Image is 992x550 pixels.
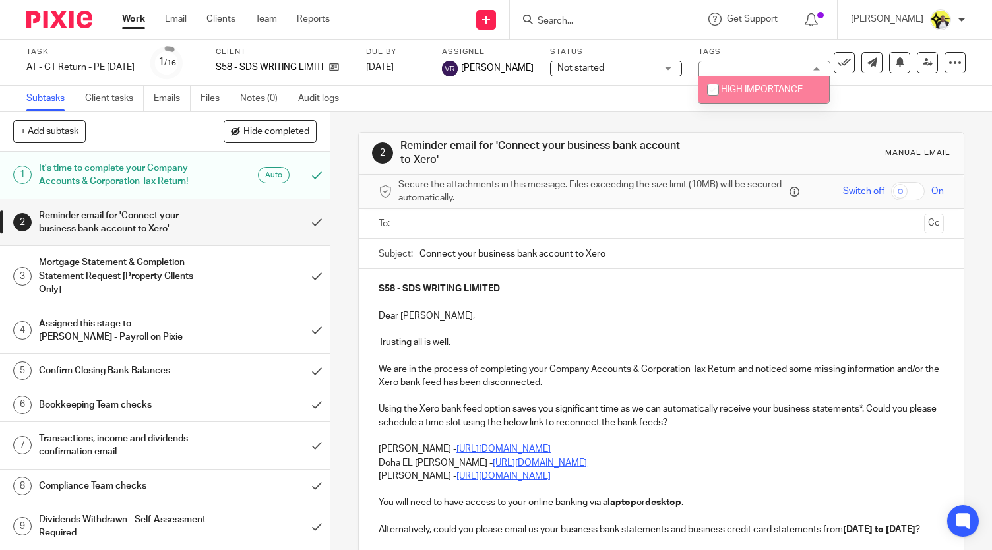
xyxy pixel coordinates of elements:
p: Doha EL [PERSON_NAME] - [379,456,944,470]
a: Emails [154,86,191,111]
span: [PERSON_NAME] [461,61,534,75]
a: Audit logs [298,86,349,111]
strong: S58 - SDS WRITING LIMITED [379,284,500,293]
a: [URL][DOMAIN_NAME] [456,472,551,481]
div: 6 [13,396,32,414]
p: Trusting all is well. [379,336,944,349]
p: Alternatively, could you please email us your business bank statements and business credit card s... [379,523,944,536]
span: Switch off [843,185,884,198]
span: On [931,185,944,198]
h1: Mortgage Statement & Completion Statement Request [Property Clients Only] [39,253,206,299]
div: 8 [13,477,32,495]
p: [PERSON_NAME] - [379,443,944,456]
strong: [DATE] to [DATE] [843,525,915,534]
a: Reports [297,13,330,26]
div: 4 [13,321,32,340]
button: + Add subtask [13,120,86,142]
img: Pixie [26,11,92,28]
div: Manual email [885,148,950,158]
strong: laptop [607,498,636,507]
p: Dear [PERSON_NAME], [379,309,944,322]
div: 2 [372,142,393,164]
div: Auto [258,167,290,183]
label: Status [550,47,682,57]
div: 1 [158,55,176,70]
a: Notes (0) [240,86,288,111]
label: Subject: [379,247,413,260]
div: 7 [13,436,32,454]
label: Due by [366,47,425,57]
div: 2 [13,213,32,231]
h1: Reminder email for 'Connect your business bank account to Xero' [400,139,690,168]
span: Hide completed [243,127,309,137]
div: 3 [13,267,32,286]
span: Get Support [727,15,778,24]
img: Carine-Starbridge.jpg [930,9,951,30]
span: HIGH IMPORTANCE [721,85,803,94]
div: 9 [13,517,32,535]
input: Search [536,16,655,28]
p: We are in the process of completing your Company Accounts & Corporation Tax Return and noticed so... [379,363,944,390]
a: Files [201,86,230,111]
h1: Transactions, income and dividends confirmation email [39,429,206,462]
span: Secure the attachments in this message. Files exceeding the size limit (10MB) will be secured aut... [398,178,786,205]
a: Work [122,13,145,26]
h1: Confirm Closing Bank Balances [39,361,206,381]
div: AT - CT Return - PE [DATE] [26,61,135,74]
img: svg%3E [442,61,458,76]
h1: It's time to complete your Company Accounts & Corporation Tax Return! [39,158,206,192]
a: Clients [206,13,235,26]
a: [URL][DOMAIN_NAME] [493,458,587,468]
h1: Dividends Withdrawn - Self-Assessment Required [39,510,206,543]
button: Cc [924,214,944,233]
a: Subtasks [26,86,75,111]
p: [PERSON_NAME] - [379,470,944,483]
span: Not started [557,63,604,73]
p: Using the Xero bank feed option saves you significant time as we can automatically receive your b... [379,402,944,429]
label: Task [26,47,135,57]
a: Email [165,13,187,26]
span: [DATE] [366,63,394,72]
h1: Reminder email for 'Connect your business bank account to Xero' [39,206,206,239]
label: To: [379,217,393,230]
h1: Assigned this stage to [PERSON_NAME] - Payroll on Pixie [39,314,206,348]
strong: desktop [645,498,681,507]
h1: Compliance Team checks [39,476,206,496]
h1: Bookkeeping Team checks [39,395,206,415]
p: S58 - SDS WRITING LIMITED [216,61,323,74]
a: Client tasks [85,86,144,111]
label: Tags [698,47,830,57]
p: [PERSON_NAME] [851,13,923,26]
div: 1 [13,166,32,184]
label: Assignee [442,47,534,57]
label: Client [216,47,350,57]
div: 5 [13,361,32,380]
p: You will need to have access to your online banking via a or . [379,496,944,509]
a: [URL][DOMAIN_NAME] [456,444,551,454]
a: Team [255,13,277,26]
small: /16 [164,59,176,67]
button: Hide completed [224,120,317,142]
div: AT - CT Return - PE 30-09-2025 [26,61,135,74]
